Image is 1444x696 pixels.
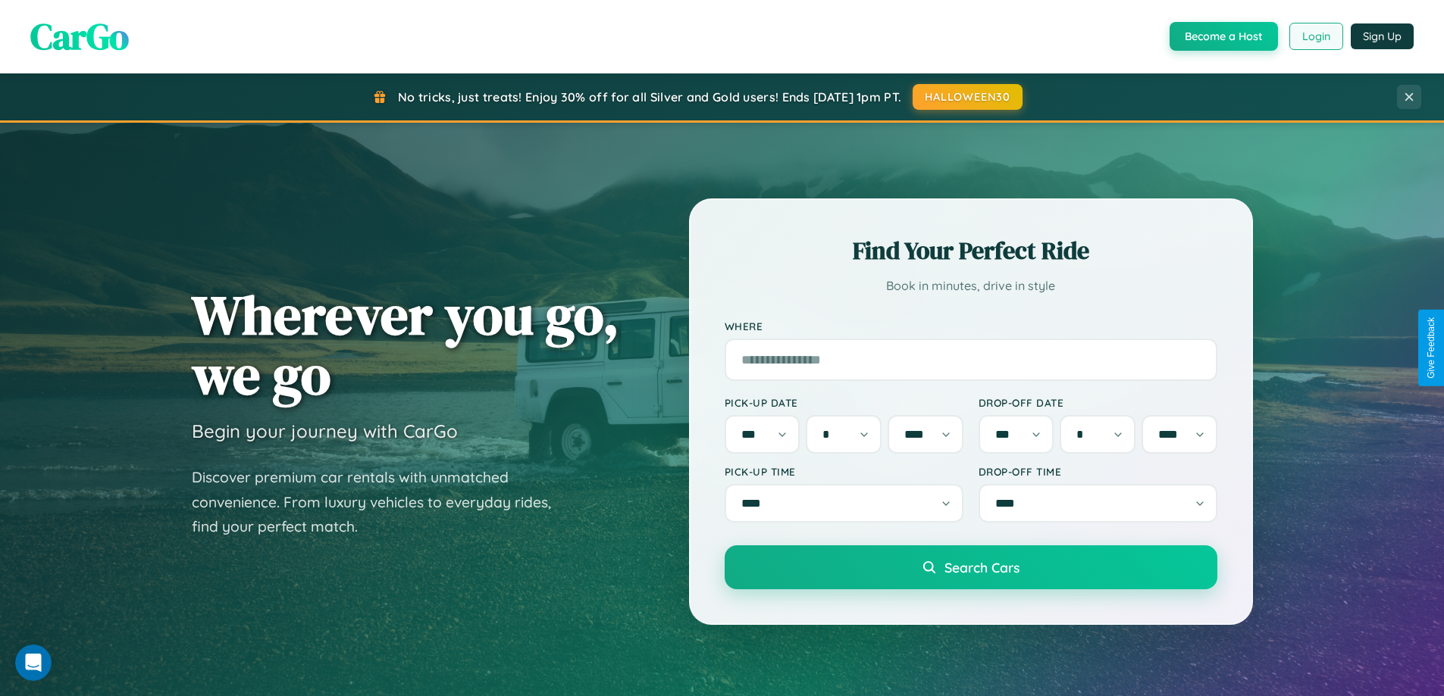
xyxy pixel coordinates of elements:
[192,420,458,442] h3: Begin your journey with CarGo
[725,396,963,409] label: Pick-up Date
[944,559,1020,576] span: Search Cars
[979,396,1217,409] label: Drop-off Date
[398,89,901,105] span: No tricks, just treats! Enjoy 30% off for all Silver and Gold users! Ends [DATE] 1pm PT.
[1289,23,1343,50] button: Login
[725,234,1217,267] h2: Find Your Perfect Ride
[979,465,1217,478] label: Drop-off Time
[725,275,1217,297] p: Book in minutes, drive in style
[1426,317,1436,379] div: Give Feedback
[1170,22,1278,51] button: Become a Host
[725,545,1217,589] button: Search Cars
[192,465,571,539] p: Discover premium car rentals with unmatched convenience. From luxury vehicles to everyday rides, ...
[192,285,619,404] h1: Wherever you go, we go
[725,465,963,478] label: Pick-up Time
[30,11,129,61] span: CarGo
[1351,23,1414,49] button: Sign Up
[913,84,1023,110] button: HALLOWEEN30
[725,320,1217,332] label: Where
[15,645,52,681] iframe: Intercom live chat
